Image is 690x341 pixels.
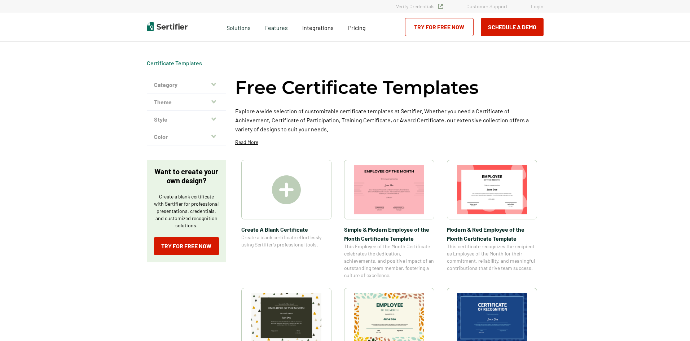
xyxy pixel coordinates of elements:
[348,24,366,31] span: Pricing
[241,225,331,234] span: Create A Blank Certificate
[438,4,443,9] img: Verified
[147,22,188,31] img: Sertifier | Digital Credentialing Platform
[154,237,219,255] a: Try for Free Now
[235,76,479,99] h1: Free Certificate Templates
[344,243,434,279] span: This Employee of the Month Certificate celebrates the dedication, achievements, and positive impa...
[354,165,424,214] img: Simple & Modern Employee of the Month Certificate Template
[227,22,251,31] span: Solutions
[531,3,544,9] a: Login
[147,60,202,66] a: Certificate Templates
[154,167,219,185] p: Want to create your own design?
[466,3,507,9] a: Customer Support
[348,22,366,31] a: Pricing
[344,225,434,243] span: Simple & Modern Employee of the Month Certificate Template
[405,18,474,36] a: Try for Free Now
[147,60,202,67] div: Breadcrumb
[154,193,219,229] p: Create a blank certificate with Sertifier for professional presentations, credentials, and custom...
[447,243,537,272] span: This certificate recognizes the recipient as Employee of the Month for their commitment, reliabil...
[235,139,258,146] p: Read More
[147,128,226,145] button: Color
[147,111,226,128] button: Style
[447,160,537,279] a: Modern & Red Employee of the Month Certificate TemplateModern & Red Employee of the Month Certifi...
[147,93,226,111] button: Theme
[447,225,537,243] span: Modern & Red Employee of the Month Certificate Template
[272,175,301,204] img: Create A Blank Certificate
[241,234,331,248] span: Create a blank certificate effortlessly using Sertifier’s professional tools.
[457,165,527,214] img: Modern & Red Employee of the Month Certificate Template
[302,22,334,31] a: Integrations
[147,76,226,93] button: Category
[265,22,288,31] span: Features
[396,3,443,9] a: Verify Credentials
[344,160,434,279] a: Simple & Modern Employee of the Month Certificate TemplateSimple & Modern Employee of the Month C...
[302,24,334,31] span: Integrations
[235,106,544,134] p: Explore a wide selection of customizable certificate templates at Sertifier. Whether you need a C...
[147,60,202,67] span: Certificate Templates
